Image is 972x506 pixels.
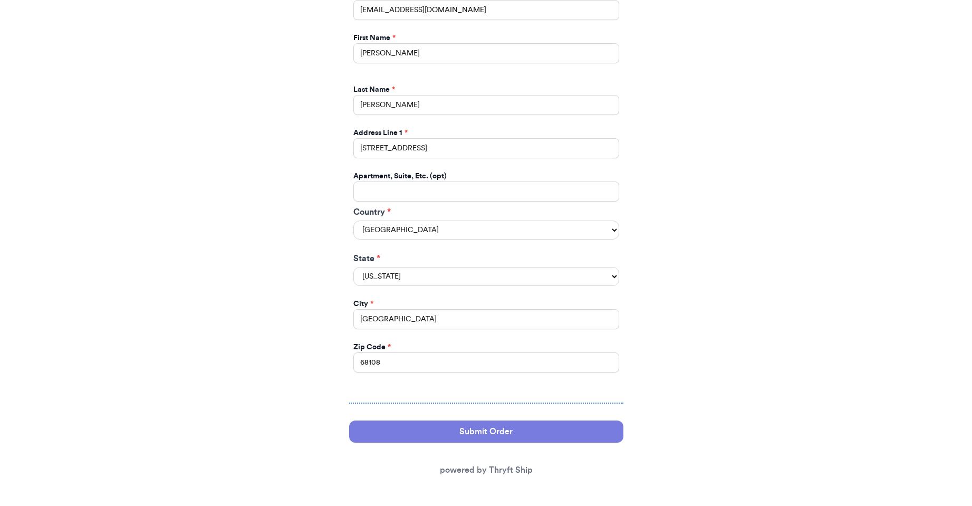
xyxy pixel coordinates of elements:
[353,84,395,95] label: Last Name
[353,352,619,373] input: 12345
[440,466,533,474] a: powered by Thryft Ship
[353,206,619,218] label: Country
[353,128,408,138] label: Address Line 1
[349,421,623,443] button: Submit Order
[353,43,619,63] input: First Name
[353,95,619,115] input: Last Name
[353,342,391,352] label: Zip Code
[353,252,619,265] label: State
[353,33,396,43] label: First Name
[353,171,447,182] label: Apartment, Suite, Etc. (opt)
[353,299,373,309] label: City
